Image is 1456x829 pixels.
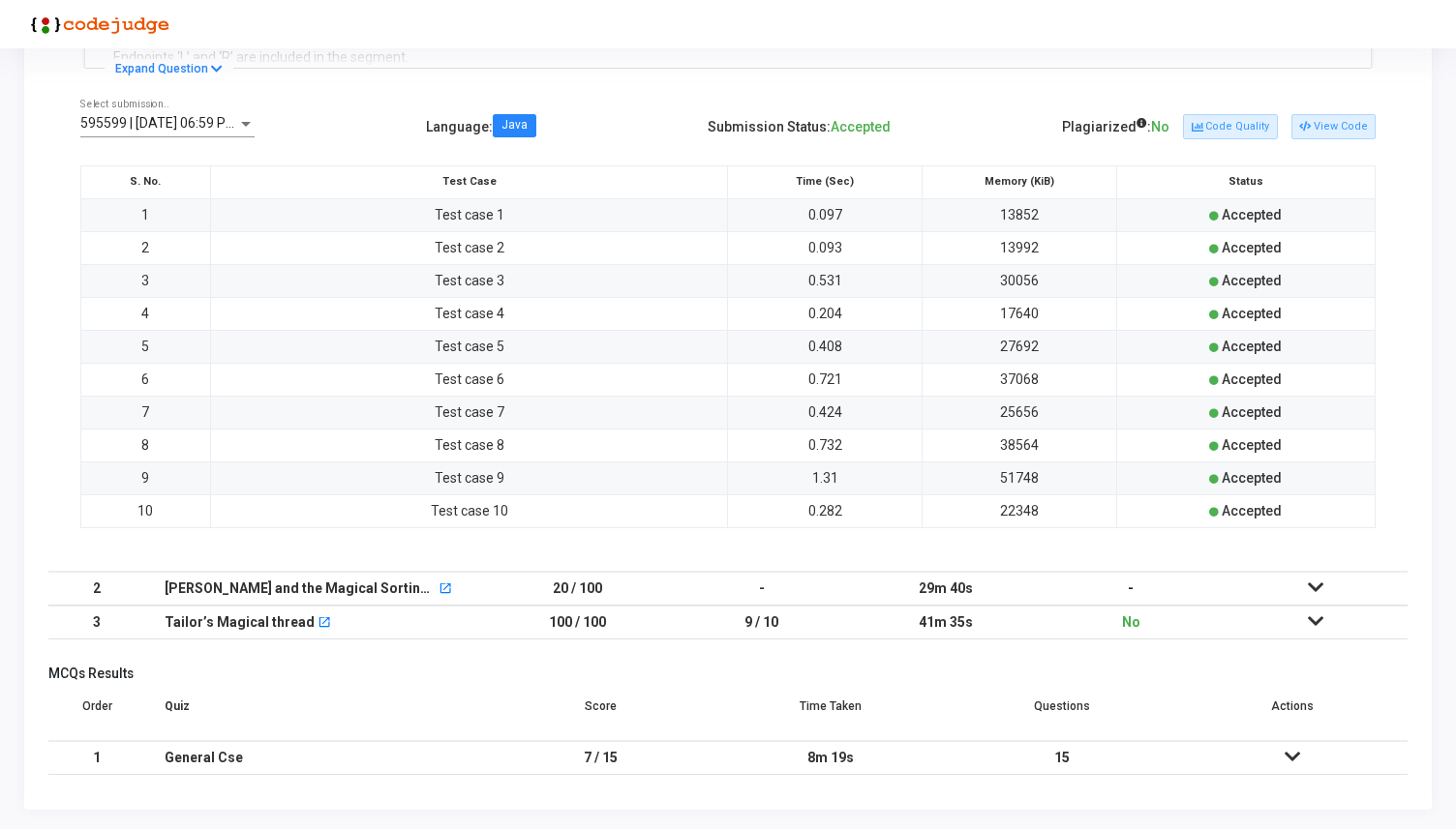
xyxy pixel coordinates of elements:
[923,396,1117,429] td: 25656
[1128,580,1134,596] span: -
[728,429,923,461] td: 0.732
[728,396,923,429] td: 0.424
[1062,111,1169,143] div: Plagiarized :
[48,572,145,606] td: 2
[728,165,923,198] th: Time (Sec)
[48,606,145,639] td: 3
[105,59,233,78] button: Expand Question
[1291,114,1376,139] button: View Code
[210,429,728,461] td: Test case 8
[854,606,1039,639] td: 41m 35s
[210,330,728,363] td: Test case 5
[923,297,1117,330] td: 17640
[923,264,1117,297] td: 30056
[947,687,1177,741] th: Questions
[1177,687,1408,741] th: Actions
[728,297,923,330] td: 0.204
[80,115,313,131] span: 595599 | [DATE] 06:59 PM IST (Best) P
[923,429,1117,461] td: 38564
[923,231,1117,264] td: 13992
[1222,240,1282,255] span: Accepted
[670,572,855,606] td: -
[1183,114,1277,139] button: Code Quality
[1222,470,1282,486] span: Accepted
[1122,614,1140,630] span: No
[210,396,728,429] td: Test case 7
[81,264,211,297] td: 3
[81,461,211,494] td: 9
[715,687,946,741] th: Time Taken
[923,461,1117,494] td: 51748
[210,461,728,494] td: Test case 9
[708,111,891,143] div: Submission Status:
[48,687,145,741] th: Order
[48,666,1408,682] h5: MCQs Results
[81,429,211,461] td: 8
[210,198,728,231] td: Test case 1
[145,687,485,741] th: Quiz
[728,330,923,363] td: 0.408
[923,363,1117,396] td: 37068
[728,494,923,527] td: 0.282
[947,741,1177,775] td: 15
[1222,437,1282,453] span: Accepted
[1222,404,1282,420] span: Accepted
[1222,207,1282,222] span: Accepted
[923,198,1117,231] td: 13852
[1116,165,1375,198] th: Status
[81,363,211,396] td: 6
[210,494,728,527] td: Test case 10
[485,606,670,639] td: 100 / 100
[670,606,855,639] td: 9 / 10
[165,573,436,605] div: [PERSON_NAME] and the Magical Sorting Stones
[165,607,315,638] div: Tailor’s Magical thread
[1222,306,1282,321] span: Accepted
[485,741,715,775] td: 7 / 15
[48,741,145,775] td: 1
[1222,339,1282,354] span: Accepted
[81,330,211,363] td: 5
[439,583,452,597] mat-icon: open_in_new
[728,231,923,264] td: 0.093
[1222,503,1282,518] span: Accepted
[81,198,211,231] td: 1
[210,363,728,396] td: Test case 6
[501,120,528,132] div: Java
[923,494,1117,527] td: 22348
[318,617,331,631] mat-icon: open_in_new
[1222,371,1282,387] span: Accepted
[210,231,728,264] td: Test case 2
[728,198,923,231] td: 0.097
[210,264,728,297] td: Test case 3
[81,165,211,198] th: S. No.
[426,111,536,143] div: Language :
[1151,119,1169,134] span: No
[210,297,728,330] td: Test case 4
[854,572,1039,606] td: 29m 40s
[923,330,1117,363] td: 27692
[24,5,169,44] img: logo
[485,687,715,741] th: Score
[165,742,466,774] div: General Cse
[728,363,923,396] td: 0.721
[81,396,211,429] td: 7
[735,742,926,774] div: 8m 19s
[210,165,728,198] th: Test Case
[728,264,923,297] td: 0.531
[831,119,891,134] span: Accepted
[81,297,211,330] td: 4
[923,165,1117,198] th: Memory (KiB)
[1222,273,1282,288] span: Accepted
[485,572,670,606] td: 20 / 100
[81,231,211,264] td: 2
[81,494,211,527] td: 10
[728,461,923,494] td: 1.31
